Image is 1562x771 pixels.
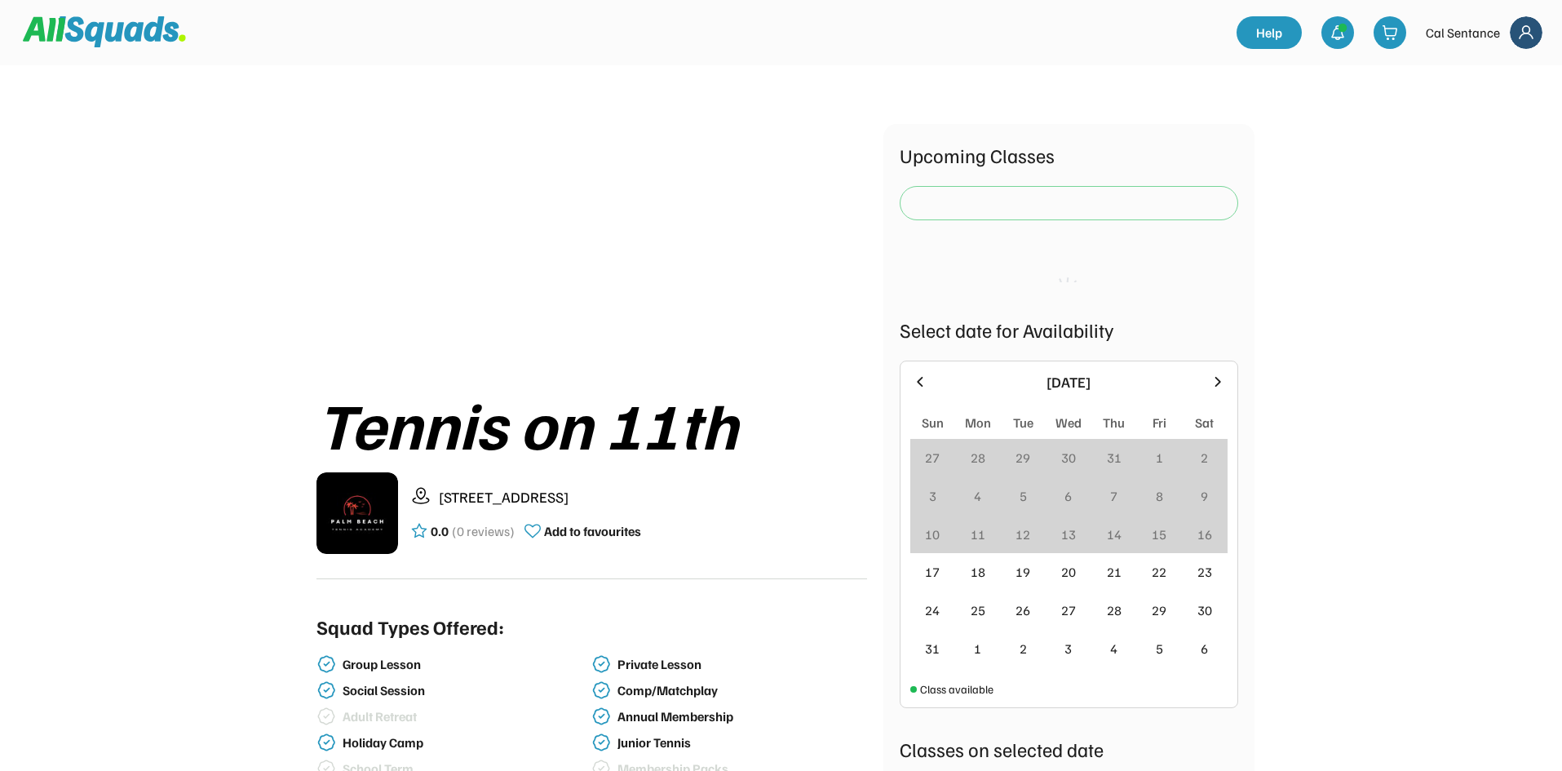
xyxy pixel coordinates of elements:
[900,734,1238,764] div: Classes on selected date
[1330,24,1346,41] img: bell-03%20%281%29.svg
[316,707,336,726] img: check-verified-01%20%281%29.svg
[1195,413,1214,432] div: Sat
[1152,562,1166,582] div: 22
[316,733,336,752] img: check-verified-01.svg
[544,521,641,541] div: Add to favourites
[1152,600,1166,620] div: 29
[1156,639,1163,658] div: 5
[1197,562,1212,582] div: 23
[1156,486,1163,506] div: 8
[1110,639,1117,658] div: 4
[971,562,985,582] div: 18
[1197,600,1212,620] div: 30
[343,735,589,751] div: Holiday Camp
[1061,525,1076,544] div: 13
[591,680,611,700] img: check-verified-01.svg
[1510,16,1542,49] img: Frame%2018.svg
[971,448,985,467] div: 28
[343,657,589,672] div: Group Lesson
[1016,600,1030,620] div: 26
[431,521,449,541] div: 0.0
[974,486,981,506] div: 4
[1061,448,1076,467] div: 30
[1107,448,1122,467] div: 31
[1016,525,1030,544] div: 12
[1197,525,1212,544] div: 16
[1156,448,1163,467] div: 1
[1064,486,1072,506] div: 6
[900,140,1238,170] div: Upcoming Classes
[367,124,816,368] img: yH5BAEAAAAALAAAAAABAAEAAAIBRAA7
[1064,639,1072,658] div: 3
[1107,525,1122,544] div: 14
[938,371,1200,393] div: [DATE]
[1016,448,1030,467] div: 29
[1016,562,1030,582] div: 19
[617,683,864,698] div: Comp/Matchplay
[316,654,336,674] img: check-verified-01.svg
[920,680,993,698] div: Class available
[1107,562,1122,582] div: 21
[925,639,940,658] div: 31
[591,654,611,674] img: check-verified-01.svg
[316,612,504,641] div: Squad Types Offered:
[1201,448,1208,467] div: 2
[1201,486,1208,506] div: 9
[925,448,940,467] div: 27
[591,733,611,752] img: check-verified-01.svg
[922,413,944,432] div: Sun
[617,735,864,751] div: Junior Tennis
[971,525,985,544] div: 11
[1061,600,1076,620] div: 27
[974,639,981,658] div: 1
[925,562,940,582] div: 17
[316,680,336,700] img: check-verified-01.svg
[1110,486,1117,506] div: 7
[929,486,936,506] div: 3
[1152,525,1166,544] div: 15
[343,709,589,724] div: Adult Retreat
[591,707,611,726] img: check-verified-01.svg
[1107,600,1122,620] div: 28
[316,388,867,459] div: Tennis on 11th
[1426,23,1500,42] div: Cal Sentance
[1237,16,1302,49] a: Help
[1382,24,1398,41] img: shopping-cart-01%20%281%29.svg
[1020,639,1027,658] div: 2
[900,315,1238,344] div: Select date for Availability
[971,600,985,620] div: 25
[23,16,186,47] img: Squad%20Logo.svg
[617,657,864,672] div: Private Lesson
[925,600,940,620] div: 24
[316,472,398,554] img: IMG_2979.png
[1153,413,1166,432] div: Fri
[965,413,991,432] div: Mon
[1020,486,1027,506] div: 5
[1201,639,1208,658] div: 6
[1061,562,1076,582] div: 20
[452,521,515,541] div: (0 reviews)
[1055,413,1082,432] div: Wed
[1103,413,1125,432] div: Thu
[617,709,864,724] div: Annual Membership
[439,486,867,508] div: [STREET_ADDRESS]
[1013,413,1033,432] div: Tue
[343,683,589,698] div: Social Session
[925,525,940,544] div: 10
